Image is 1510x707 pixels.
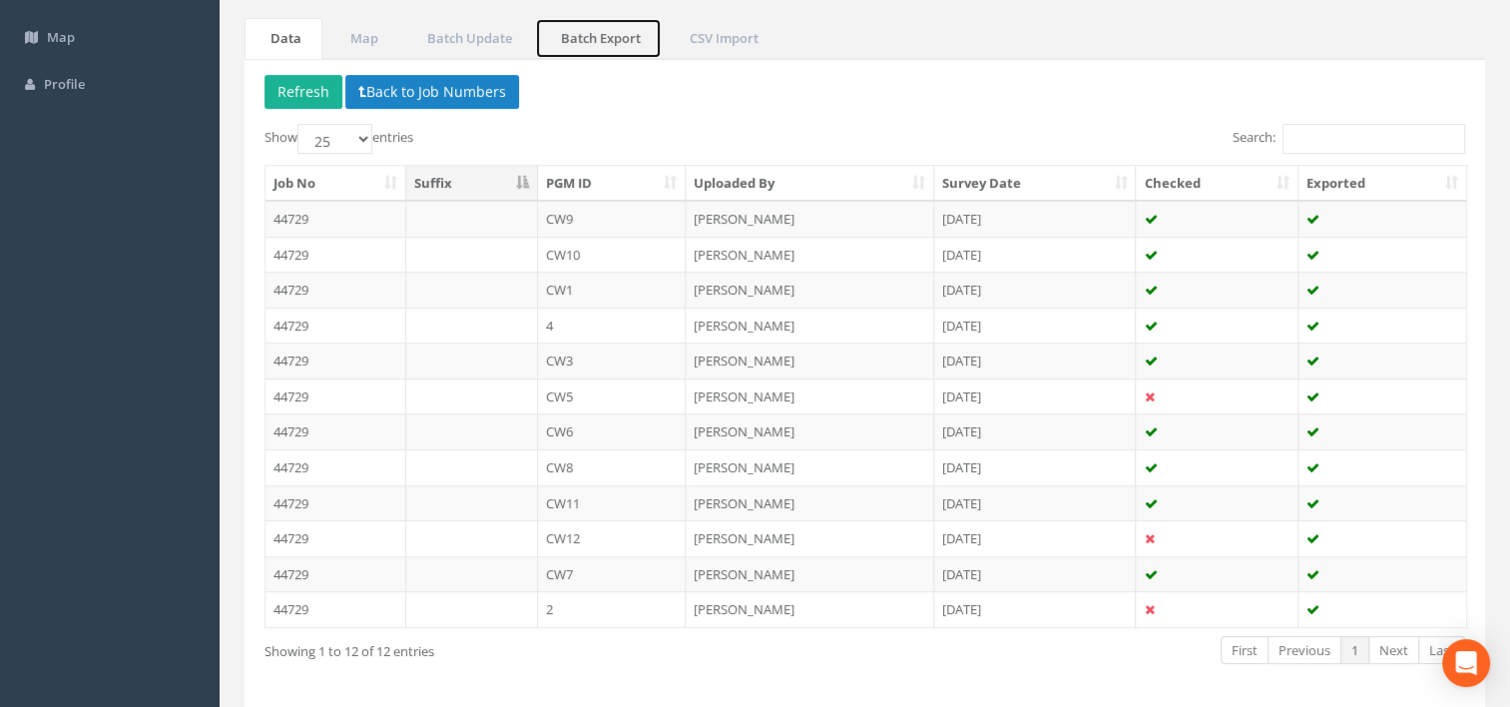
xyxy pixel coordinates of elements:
td: CW6 [538,413,687,449]
label: Search: [1233,124,1465,154]
td: [DATE] [934,201,1137,237]
a: Map [324,18,399,59]
td: CW5 [538,378,687,414]
td: [DATE] [934,237,1137,273]
td: [PERSON_NAME] [686,449,934,485]
td: CW3 [538,343,687,378]
th: Job No: activate to sort column ascending [265,166,406,202]
td: [DATE] [934,556,1137,592]
td: CW8 [538,449,687,485]
td: CW9 [538,201,687,237]
td: CW11 [538,485,687,521]
td: [PERSON_NAME] [686,343,934,378]
td: CW10 [538,237,687,273]
a: Batch Export [535,18,662,59]
a: First [1221,636,1268,665]
th: Checked: activate to sort column ascending [1136,166,1298,202]
td: [PERSON_NAME] [686,520,934,556]
th: Uploaded By: activate to sort column ascending [686,166,934,202]
td: 44729 [265,413,406,449]
td: [DATE] [934,272,1137,308]
a: Last [1418,636,1465,665]
td: CW7 [538,556,687,592]
td: [PERSON_NAME] [686,237,934,273]
td: 44729 [265,201,406,237]
td: [DATE] [934,378,1137,414]
span: Profile [44,75,85,93]
div: Open Intercom Messenger [1442,639,1490,687]
td: 44729 [265,378,406,414]
th: Survey Date: activate to sort column ascending [934,166,1137,202]
td: 44729 [265,556,406,592]
td: [DATE] [934,343,1137,378]
td: [DATE] [934,413,1137,449]
a: Previous [1267,636,1341,665]
td: [PERSON_NAME] [686,378,934,414]
td: [PERSON_NAME] [686,272,934,308]
a: Batch Update [401,18,533,59]
td: 44729 [265,449,406,485]
td: [PERSON_NAME] [686,308,934,344]
td: 44729 [265,272,406,308]
select: Showentries [297,124,372,154]
td: [PERSON_NAME] [686,485,934,521]
td: 44729 [265,308,406,344]
td: [DATE] [934,308,1137,344]
td: 44729 [265,237,406,273]
button: Refresh [264,75,342,109]
label: Show entries [264,124,413,154]
a: 1 [1340,636,1369,665]
a: Next [1368,636,1419,665]
td: [PERSON_NAME] [686,591,934,627]
td: [PERSON_NAME] [686,201,934,237]
a: Data [245,18,322,59]
td: CW12 [538,520,687,556]
td: 44729 [265,591,406,627]
span: Map [47,28,75,46]
td: [DATE] [934,591,1137,627]
th: PGM ID: activate to sort column ascending [538,166,687,202]
td: [PERSON_NAME] [686,413,934,449]
td: [DATE] [934,485,1137,521]
td: [PERSON_NAME] [686,556,934,592]
th: Exported: activate to sort column ascending [1298,166,1466,202]
button: Back to Job Numbers [345,75,519,109]
input: Search: [1282,124,1465,154]
td: 4 [538,308,687,344]
td: [DATE] [934,449,1137,485]
a: CSV Import [664,18,779,59]
td: [DATE] [934,520,1137,556]
td: 2 [538,591,687,627]
td: 44729 [265,343,406,378]
th: Suffix: activate to sort column descending [406,166,538,202]
td: CW1 [538,272,687,308]
td: 44729 [265,520,406,556]
td: 44729 [265,485,406,521]
div: Showing 1 to 12 of 12 entries [264,634,748,661]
